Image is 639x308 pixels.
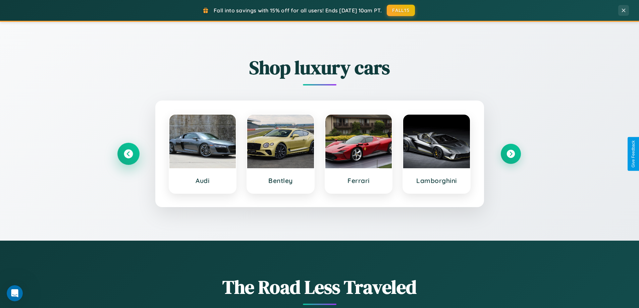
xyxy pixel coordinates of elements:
[410,177,463,185] h3: Lamborghini
[118,55,521,80] h2: Shop luxury cars
[214,7,382,14] span: Fall into savings with 15% off for all users! Ends [DATE] 10am PT.
[631,140,636,168] div: Give Feedback
[254,177,307,185] h3: Bentley
[118,274,521,300] h1: The Road Less Traveled
[176,177,229,185] h3: Audi
[332,177,385,185] h3: Ferrari
[7,285,23,301] iframe: Intercom live chat
[387,5,415,16] button: FALL15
